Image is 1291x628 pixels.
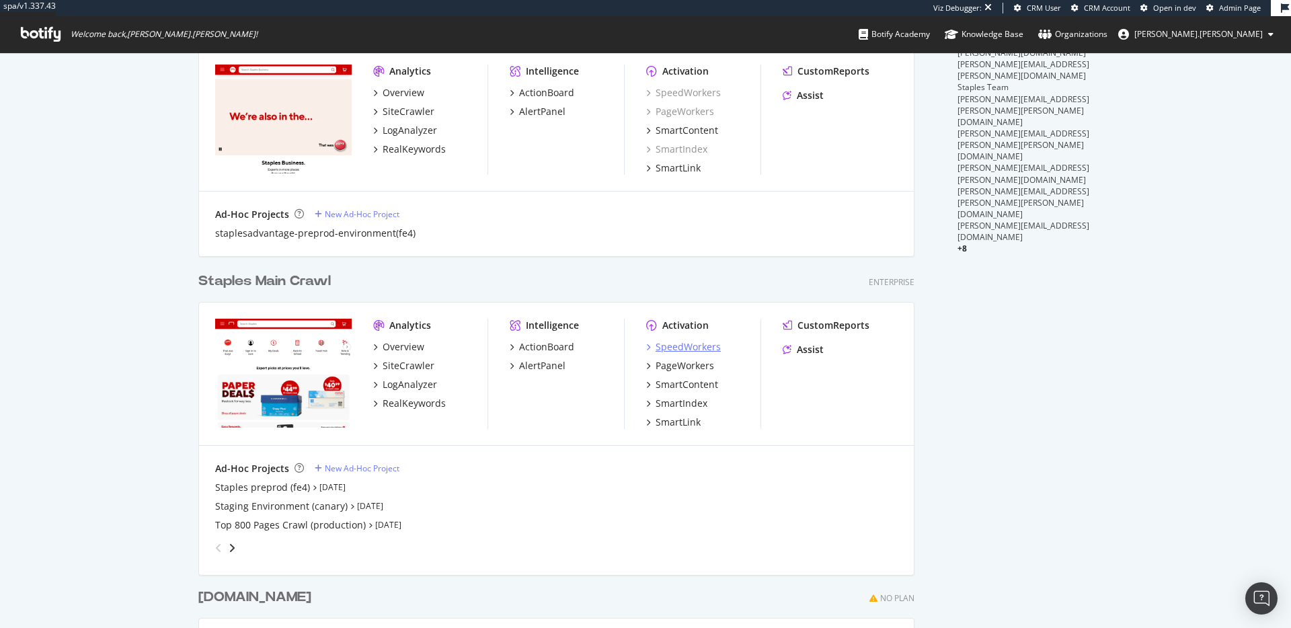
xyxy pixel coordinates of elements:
[383,105,434,118] div: SiteCrawler
[869,276,914,288] div: Enterprise
[389,65,431,78] div: Analytics
[510,359,565,372] a: AlertPanel
[325,463,399,474] div: New Ad-Hoc Project
[510,86,574,100] a: ActionBoard
[783,319,869,332] a: CustomReports
[215,518,366,532] a: Top 800 Pages Crawl (production)
[373,86,424,100] a: Overview
[519,359,565,372] div: AlertPanel
[383,359,434,372] div: SiteCrawler
[71,29,258,40] span: Welcome back, [PERSON_NAME].[PERSON_NAME] !
[526,319,579,332] div: Intelligence
[859,28,930,41] div: Botify Academy
[646,124,718,137] a: SmartContent
[646,416,701,429] a: SmartLink
[945,28,1023,41] div: Knowledge Base
[373,124,437,137] a: LogAnalyzer
[646,86,721,100] a: SpeedWorkers
[1245,582,1278,615] div: Open Intercom Messenger
[797,65,869,78] div: CustomReports
[198,588,317,607] a: [DOMAIN_NAME]
[373,105,434,118] a: SiteCrawler
[1027,3,1061,13] span: CRM User
[519,86,574,100] div: ActionBoard
[656,161,701,175] div: SmartLink
[357,500,383,512] a: [DATE]
[383,124,437,137] div: LogAnalyzer
[519,105,565,118] div: AlertPanel
[215,319,352,428] img: staples.com
[383,143,446,156] div: RealKeywords
[957,220,1089,243] span: [PERSON_NAME][EMAIL_ADDRESS][DOMAIN_NAME]
[656,340,721,354] div: SpeedWorkers
[797,343,824,356] div: Assist
[198,272,336,291] a: Staples Main Crawl
[1219,3,1261,13] span: Admin Page
[957,81,1093,93] div: Staples Team
[325,208,399,220] div: New Ad-Hoc Project
[215,500,348,513] a: Staging Environment (canary)
[646,359,714,372] a: PageWorkers
[526,65,579,78] div: Intelligence
[656,397,707,410] div: SmartIndex
[315,463,399,474] a: New Ad-Hoc Project
[373,359,434,372] a: SiteCrawler
[783,65,869,78] a: CustomReports
[880,592,914,604] div: No Plan
[656,416,701,429] div: SmartLink
[198,588,311,607] div: [DOMAIN_NAME]
[646,397,707,410] a: SmartIndex
[215,227,416,240] a: staplesadvantage-preprod-environment(fe4)
[656,359,714,372] div: PageWorkers
[389,319,431,332] div: Analytics
[215,481,310,494] a: Staples preprod (fe4)
[646,378,718,391] a: SmartContent
[383,86,424,100] div: Overview
[662,65,709,78] div: Activation
[957,93,1089,128] span: [PERSON_NAME][EMAIL_ADDRESS][PERSON_NAME][PERSON_NAME][DOMAIN_NAME]
[797,319,869,332] div: CustomReports
[957,128,1089,162] span: [PERSON_NAME][EMAIL_ADDRESS][PERSON_NAME][PERSON_NAME][DOMAIN_NAME]
[383,340,424,354] div: Overview
[383,378,437,391] div: LogAnalyzer
[215,208,289,221] div: Ad-Hoc Projects
[783,343,824,356] a: Assist
[210,537,227,559] div: angle-left
[859,16,930,52] a: Botify Academy
[957,186,1089,220] span: [PERSON_NAME][EMAIL_ADDRESS][PERSON_NAME][PERSON_NAME][DOMAIN_NAME]
[510,340,574,354] a: ActionBoard
[1107,24,1284,45] button: [PERSON_NAME].[PERSON_NAME]
[662,319,709,332] div: Activation
[1084,3,1130,13] span: CRM Account
[933,3,982,13] div: Viz Debugger:
[797,89,824,102] div: Assist
[1140,3,1196,13] a: Open in dev
[519,340,574,354] div: ActionBoard
[957,162,1089,185] span: [PERSON_NAME][EMAIL_ADDRESS][PERSON_NAME][DOMAIN_NAME]
[215,65,352,173] img: staplesadvantage.com
[510,105,565,118] a: AlertPanel
[656,124,718,137] div: SmartContent
[227,541,237,555] div: angle-right
[646,105,714,118] div: PageWorkers
[957,243,967,254] span: + 8
[1038,28,1107,41] div: Organizations
[646,143,707,156] div: SmartIndex
[783,89,824,102] a: Assist
[656,378,718,391] div: SmartContent
[383,397,446,410] div: RealKeywords
[1071,3,1130,13] a: CRM Account
[646,161,701,175] a: SmartLink
[957,58,1089,81] span: [PERSON_NAME][EMAIL_ADDRESS][PERSON_NAME][DOMAIN_NAME]
[375,519,401,531] a: [DATE]
[373,397,446,410] a: RealKeywords
[646,340,721,354] a: SpeedWorkers
[373,378,437,391] a: LogAnalyzer
[319,481,346,493] a: [DATE]
[945,16,1023,52] a: Knowledge Base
